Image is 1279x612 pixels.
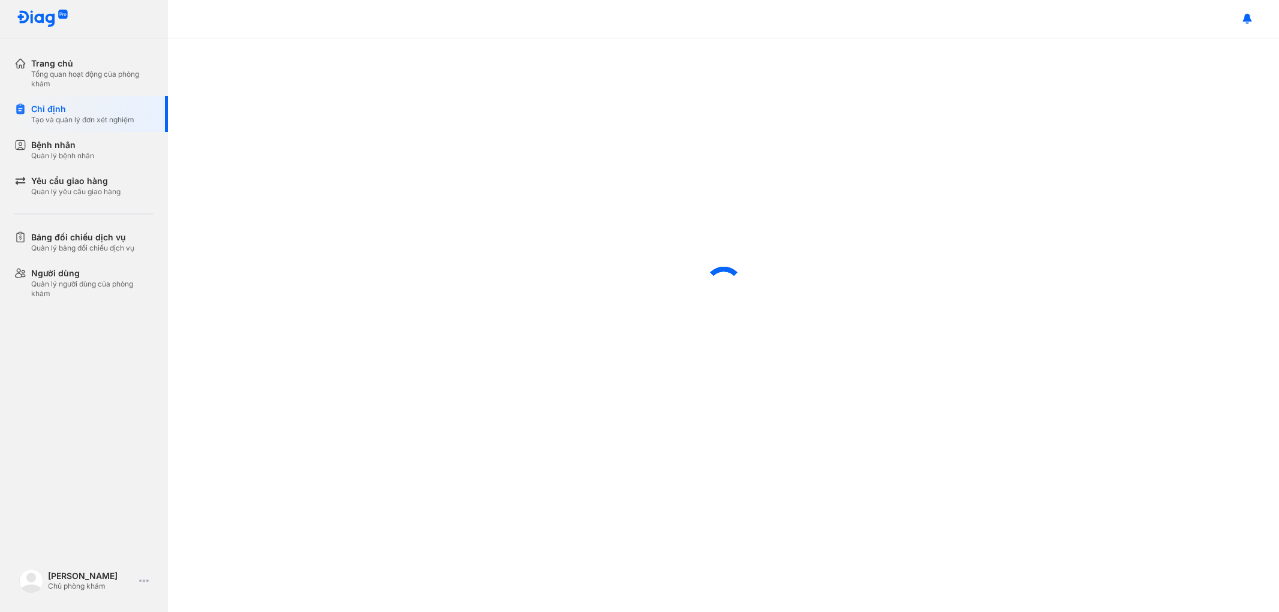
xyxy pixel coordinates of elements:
div: Chủ phòng khám [48,581,134,591]
div: [PERSON_NAME] [48,571,134,581]
img: logo [17,10,68,28]
div: Tổng quan hoạt động của phòng khám [31,70,154,89]
div: Yêu cầu giao hàng [31,175,121,187]
div: Bệnh nhân [31,139,94,151]
div: Chỉ định [31,103,134,115]
div: Quản lý yêu cầu giao hàng [31,187,121,197]
div: Bảng đối chiếu dịch vụ [31,231,134,243]
div: Trang chủ [31,58,154,70]
div: Người dùng [31,267,154,279]
div: Quản lý người dùng của phòng khám [31,279,154,299]
div: Quản lý bảng đối chiếu dịch vụ [31,243,134,253]
div: Tạo và quản lý đơn xét nghiệm [31,115,134,125]
div: Quản lý bệnh nhân [31,151,94,161]
img: logo [19,569,43,593]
